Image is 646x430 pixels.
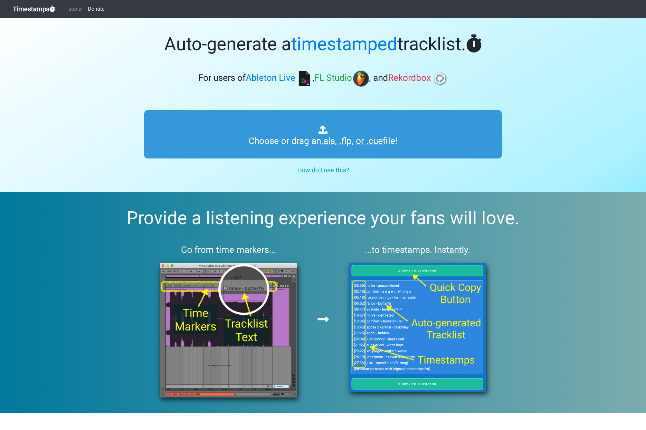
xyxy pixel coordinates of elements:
[15,207,631,229] h2: Provide a listening experience your fans will love.
[144,33,502,55] h1: Auto-generate a tracklist.
[334,244,502,255] h3: ...to timestamps. Instantly.
[85,3,107,15] a: Donate
[63,3,85,15] a: Tutorial
[296,71,312,87] img: ableton.png
[144,244,313,255] h3: Go from time markers...
[314,73,352,83] span: FL Studio
[432,71,448,87] img: rb.png
[297,166,349,174] u: How do I use this?
[246,73,295,83] span: Ableton Live
[388,73,431,83] span: Rekordbox
[13,3,55,15] a: Timestamps
[334,263,502,392] img: tsfm%20results.png
[353,71,369,87] img: fl.png
[144,71,502,87] h3: For users of , , and
[291,33,397,55] span: timestamped
[144,263,313,397] img: ableton%20screenshot%20bounce.png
